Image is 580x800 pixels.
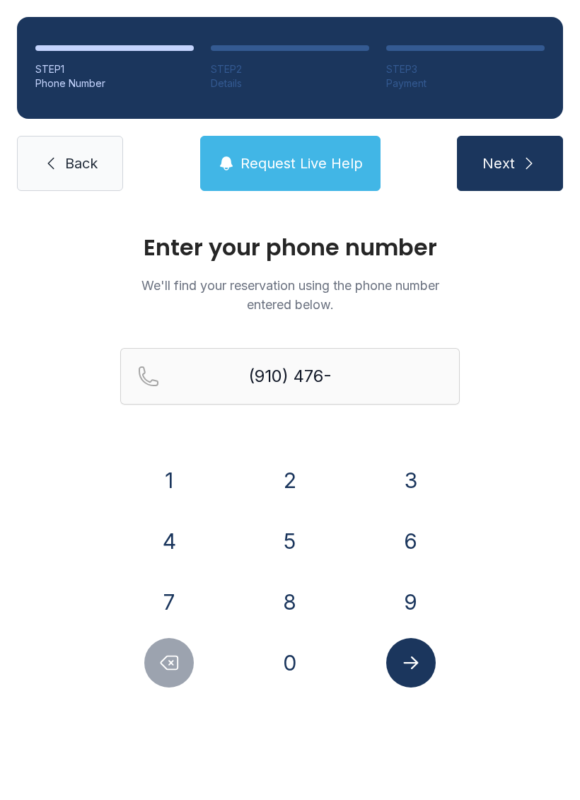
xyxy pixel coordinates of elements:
span: Back [65,153,98,173]
div: Phone Number [35,76,194,91]
div: STEP 1 [35,62,194,76]
button: 6 [386,516,436,566]
button: 9 [386,577,436,627]
button: Submit lookup form [386,638,436,688]
button: 2 [265,456,315,505]
h1: Enter your phone number [120,236,460,259]
button: 1 [144,456,194,505]
button: 5 [265,516,315,566]
div: Payment [386,76,545,91]
button: 3 [386,456,436,505]
span: Request Live Help [240,153,363,173]
button: Delete number [144,638,194,688]
button: 8 [265,577,315,627]
button: 0 [265,638,315,688]
div: Details [211,76,369,91]
div: STEP 2 [211,62,369,76]
p: We'll find your reservation using the phone number entered below. [120,276,460,314]
input: Reservation phone number [120,348,460,405]
button: 7 [144,577,194,627]
button: 4 [144,516,194,566]
span: Next [482,153,515,173]
div: STEP 3 [386,62,545,76]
